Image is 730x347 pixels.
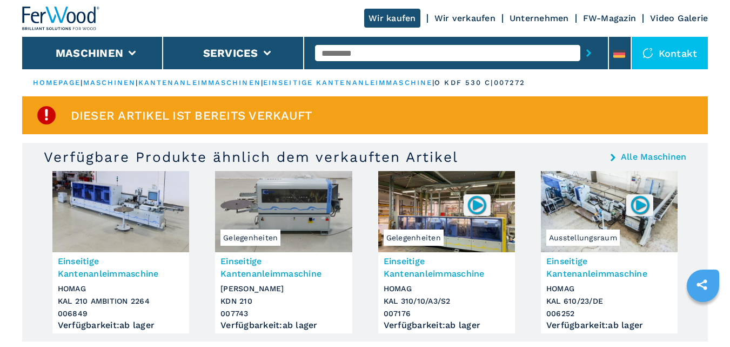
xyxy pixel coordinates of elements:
[136,78,138,87] span: |
[56,47,123,60] button: Maschinen
[466,194,487,215] img: 007176
[583,13,637,23] a: FW-Magazin
[546,230,620,246] span: Ausstellungsraum
[203,47,258,60] button: Services
[541,171,678,252] img: Einseitige Kantenanleimmaschine HOMAG KAL 610/23/DE
[220,283,346,320] h3: [PERSON_NAME] KDN 210 007743
[215,171,352,252] img: Einseitige Kantenanleimmaschine BRANDT KDN 210
[384,323,510,328] div: Verfügbarkeit : ab lager
[650,13,708,23] a: Video Galerie
[71,109,313,122] span: Dieser Artikel ist bereits verkauft
[688,271,715,298] a: sharethis
[138,78,261,87] a: kantenanleimmaschinen
[629,194,651,215] img: 006252
[546,255,672,280] h3: Einseitige Kantenanleimmaschine
[58,283,184,320] h3: HOMAG KAL 210 AMBITION 2264 006849
[434,78,493,88] p: o kdf 530 c |
[58,323,184,328] div: Verfügbarkeit : ab lager
[546,323,672,328] div: Verfügbarkeit : ab lager
[378,171,515,252] img: Einseitige Kantenanleimmaschine HOMAG KAL 310/10/A3/S2
[541,171,678,333] a: Einseitige Kantenanleimmaschine HOMAG KAL 610/23/DEAusstellungsraum006252Einseitige Kantenanleimm...
[58,255,184,280] h3: Einseitige Kantenanleimmaschine
[220,230,280,246] span: Gelegenheiten
[384,283,510,320] h3: HOMAG KAL 310/10/A3/S2 007176
[44,148,458,166] h3: Verfügbare Produkte ähnlich dem verkauften Artikel
[83,78,136,87] a: maschinen
[684,298,722,339] iframe: Chat
[33,78,81,87] a: HOMEPAGE
[22,6,100,30] img: Ferwood
[220,255,346,280] h3: Einseitige Kantenanleimmaschine
[494,78,526,88] p: 007272
[434,13,495,23] a: Wir verkaufen
[215,171,352,333] a: Einseitige Kantenanleimmaschine BRANDT KDN 210GelegenheitenEinseitige Kantenanleimmaschine[PERSON...
[378,171,515,333] a: Einseitige Kantenanleimmaschine HOMAG KAL 310/10/A3/S2Gelegenheiten007176Einseitige Kantenanleimm...
[546,283,672,320] h3: HOMAG KAL 610/23/DE 006252
[81,78,83,87] span: |
[364,9,420,28] a: Wir kaufen
[52,171,189,252] img: Einseitige Kantenanleimmaschine HOMAG KAL 210 AMBITION 2264
[621,153,687,161] a: Alle Maschinen
[510,13,569,23] a: Unternehmen
[632,37,708,69] div: Kontakt
[261,78,263,87] span: |
[384,230,444,246] span: Gelegenheiten
[432,78,434,87] span: |
[384,255,510,280] h3: Einseitige Kantenanleimmaschine
[52,171,189,333] a: Einseitige Kantenanleimmaschine HOMAG KAL 210 AMBITION 2264Einseitige KantenanleimmaschineHOMAGKA...
[642,48,653,58] img: Kontakt
[36,104,57,126] img: SoldProduct
[263,78,432,87] a: einseitige kantenanleimmaschine
[580,41,597,66] button: submit-button
[220,323,346,328] div: Verfügbarkeit : ab lager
